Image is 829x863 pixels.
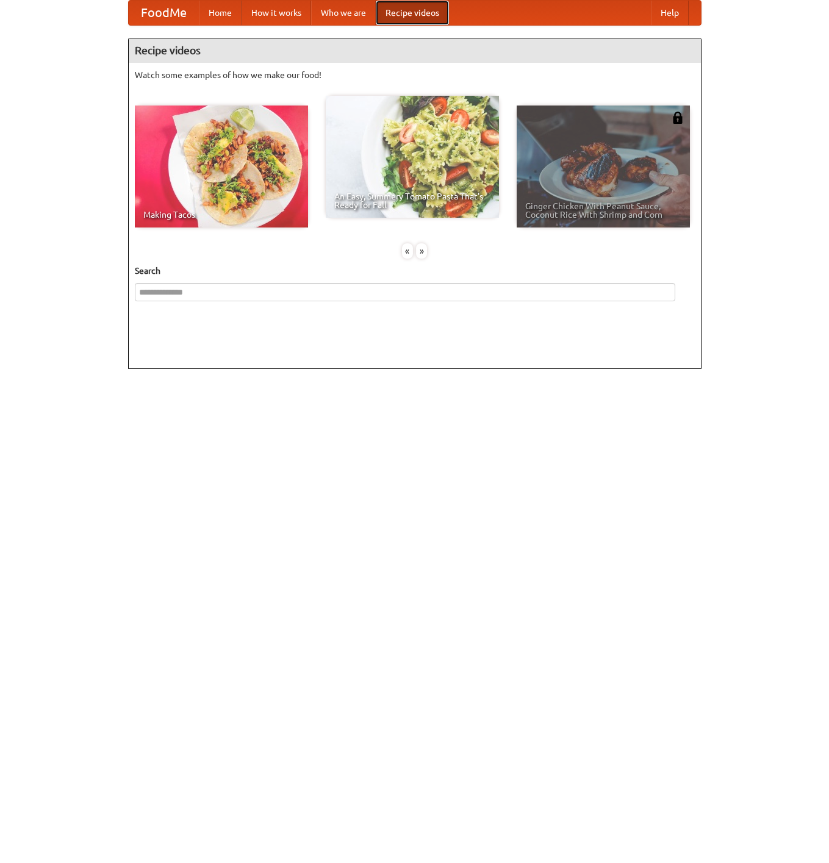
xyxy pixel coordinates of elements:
img: 483408.png [672,112,684,124]
h5: Search [135,265,695,277]
a: How it works [242,1,311,25]
div: « [402,243,413,259]
a: Home [199,1,242,25]
a: Recipe videos [376,1,449,25]
a: Help [651,1,689,25]
a: Making Tacos [135,106,308,227]
a: FoodMe [129,1,199,25]
span: An Easy, Summery Tomato Pasta That's Ready for Fall [334,192,490,209]
div: » [416,243,427,259]
p: Watch some examples of how we make our food! [135,69,695,81]
span: Making Tacos [143,210,300,219]
h4: Recipe videos [129,38,701,63]
a: An Easy, Summery Tomato Pasta That's Ready for Fall [326,96,499,218]
a: Who we are [311,1,376,25]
